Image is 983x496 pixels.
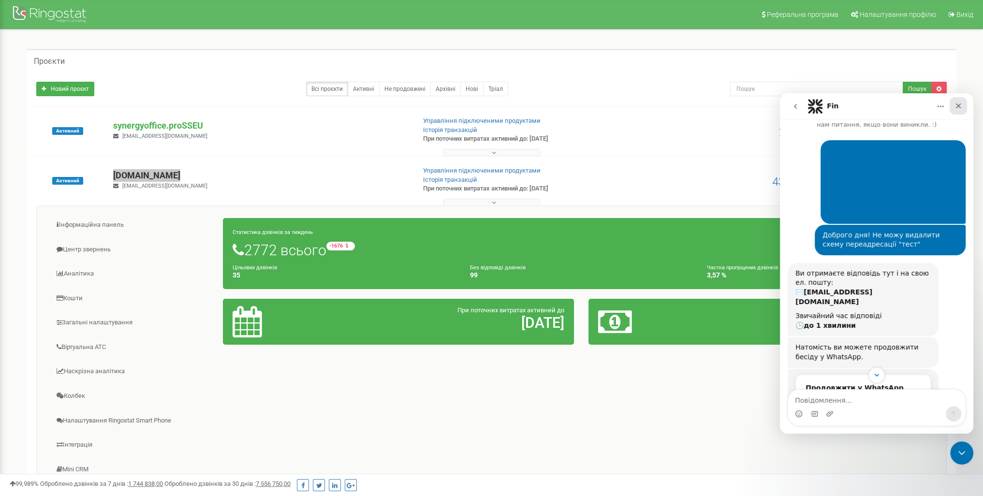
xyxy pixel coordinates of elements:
iframe: Intercom live chat [950,441,973,465]
span: Активний [52,127,83,135]
h2: 433,49 $ [713,315,929,331]
small: Частка пропущених дзвінків [707,264,778,271]
h5: Проєкти [34,57,65,66]
small: Цільових дзвінків [233,264,277,271]
h4: 35 [233,272,455,279]
span: Активний [52,177,83,185]
a: Інформаційна панель [44,213,223,237]
a: Загальні налаштування [44,311,223,335]
span: Оброблено дзвінків за 7 днів : [40,480,163,487]
h4: 3,57 % [707,272,929,279]
h4: 99 [469,272,692,279]
span: Реферальна програма [767,11,838,18]
input: Пошук [730,82,903,96]
a: Центр звернень [44,238,223,262]
a: Кошти [44,287,223,310]
span: [EMAIL_ADDRESS][DOMAIN_NAME] [122,133,207,139]
a: Управління підключеними продуктами [423,117,541,124]
h2: [DATE] [348,315,564,331]
h1: 2772 всього [233,242,929,258]
p: synergyoffice.proSSEU [113,119,407,132]
a: Активні [348,82,380,96]
u: 7 556 750,00 [256,480,291,487]
a: Архівні [430,82,461,96]
a: Колбек [44,384,223,408]
a: Новий проєкт [36,82,94,96]
small: Статистика дзвінків за тиждень [233,229,313,235]
span: [EMAIL_ADDRESS][DOMAIN_NAME] [122,183,207,189]
span: 99,989% [10,480,39,487]
a: Управління підключеними продуктами [423,167,541,174]
a: Mini CRM [44,458,223,481]
button: Пошук [903,82,932,96]
a: Наскрізна аналітика [44,360,223,383]
a: Тріал [483,82,508,96]
a: Історія транзакцій [423,176,477,183]
a: Нові [460,82,484,96]
a: Всі проєкти [306,82,348,96]
span: 28,02 EUR [779,125,831,139]
u: 1 744 838,00 [128,480,163,487]
p: При поточних витратах активний до: [DATE] [423,134,640,144]
span: Налаштування профілю [860,11,936,18]
a: Віртуальна АТС [44,336,223,359]
a: Інтеграція [44,433,223,457]
a: Налаштування Ringostat Smart Phone [44,409,223,433]
p: [DOMAIN_NAME] [113,169,407,182]
a: Історія транзакцій [423,126,477,133]
a: Аналiтика [44,262,223,286]
small: -1676 [326,242,355,250]
span: 435,17 USD [772,175,831,189]
span: При поточних витратах активний до [457,306,564,314]
p: При поточних витратах активний до: [DATE] [423,184,640,193]
small: Без відповіді дзвінків [469,264,525,271]
iframe: Intercom live chat [780,93,973,434]
a: Не продовжені [379,82,431,96]
span: Вихід [956,11,973,18]
span: Оброблено дзвінків за 30 днів : [164,480,291,487]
